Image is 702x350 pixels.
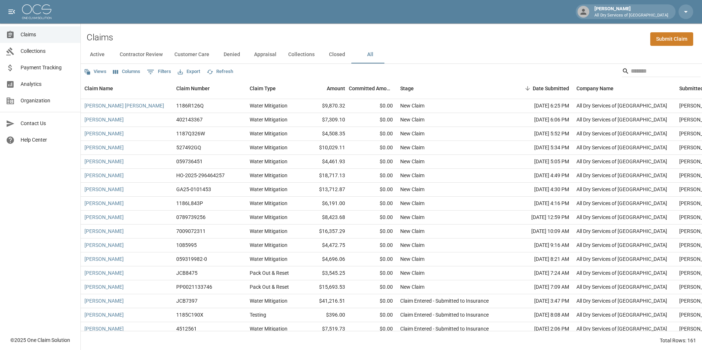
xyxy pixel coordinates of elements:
[176,283,212,291] div: PP0021133746
[250,214,287,221] div: Water Mitigation
[84,283,124,291] a: [PERSON_NAME]
[176,158,203,165] div: 059736451
[576,186,667,193] div: All Dry Services of Atlanta
[250,130,287,137] div: Water Mitigation
[250,283,289,291] div: Pack Out & Reset
[84,144,124,151] a: [PERSON_NAME]
[507,252,573,266] div: [DATE] 8:21 AM
[176,200,203,207] div: 1186L843P
[301,225,349,238] div: $16,357.29
[400,116,424,123] div: New Claim
[250,200,287,207] div: Water Mitigation
[301,211,349,225] div: $8,423.68
[400,78,414,99] div: Stage
[176,297,198,305] div: JCB7397
[301,169,349,183] div: $18,717.13
[507,280,573,294] div: [DATE] 7:09 AM
[507,225,573,238] div: [DATE] 10:09 AM
[349,99,397,113] div: $0.00
[301,127,349,141] div: $4,508.35
[576,269,667,277] div: All Dry Services of Atlanta
[205,66,235,77] button: Refresh
[576,227,667,235] div: All Dry Services of Atlanta
[349,155,397,169] div: $0.00
[250,78,276,99] div: Claim Type
[349,225,397,238] div: $0.00
[400,311,489,318] div: Claim Entered - Submitted to Insurance
[576,311,667,318] div: All Dry Services of Atlanta
[622,65,701,79] div: Search
[301,280,349,294] div: $15,693.53
[250,311,266,318] div: Testing
[507,308,573,322] div: [DATE] 8:08 AM
[84,325,124,332] a: [PERSON_NAME]
[576,241,667,249] div: All Dry Services of Atlanta
[349,169,397,183] div: $0.00
[349,252,397,266] div: $0.00
[176,102,204,109] div: 1186R126Q
[576,172,667,179] div: All Dry Services of Atlanta
[84,200,124,207] a: [PERSON_NAME]
[176,255,207,263] div: 059319982-0
[507,238,573,252] div: [DATE] 9:16 AM
[507,183,573,197] div: [DATE] 4:30 PM
[576,214,667,221] div: All Dry Services of Atlanta
[400,144,424,151] div: New Claim
[114,46,169,63] button: Contractor Review
[21,31,75,39] span: Claims
[81,78,173,99] div: Claim Name
[21,97,75,105] span: Organization
[507,127,573,141] div: [DATE] 5:52 PM
[400,130,424,137] div: New Claim
[301,238,349,252] div: $4,472.75
[250,255,287,263] div: Water Mitigation
[176,311,203,318] div: 1185C190X
[81,46,114,63] button: Active
[576,102,667,109] div: All Dry Services of Atlanta
[21,47,75,55] span: Collections
[507,99,573,113] div: [DATE] 6:25 PM
[21,80,75,88] span: Analytics
[507,141,573,155] div: [DATE] 5:34 PM
[22,4,51,19] img: ocs-logo-white-transparent.png
[349,113,397,127] div: $0.00
[349,238,397,252] div: $0.00
[349,127,397,141] div: $0.00
[84,241,124,249] a: [PERSON_NAME]
[400,172,424,179] div: New Claim
[301,266,349,280] div: $3,545.25
[84,269,124,277] a: [PERSON_NAME]
[84,227,124,235] a: [PERSON_NAME]
[250,241,287,249] div: Water Mitigation
[246,78,301,99] div: Claim Type
[84,214,124,221] a: [PERSON_NAME]
[301,78,349,99] div: Amount
[354,46,387,63] button: All
[250,269,289,277] div: Pack Out & Reset
[176,214,206,221] div: 0789739256
[349,141,397,155] div: $0.00
[21,64,75,72] span: Payment Tracking
[576,200,667,207] div: All Dry Services of Atlanta
[301,113,349,127] div: $7,309.10
[169,46,215,63] button: Customer Care
[349,308,397,322] div: $0.00
[349,211,397,225] div: $0.00
[576,158,667,165] div: All Dry Services of Atlanta
[215,46,248,63] button: Denied
[507,155,573,169] div: [DATE] 5:05 PM
[400,255,424,263] div: New Claim
[176,227,206,235] div: 7009072311
[400,283,424,291] div: New Claim
[176,269,198,277] div: JCB8475
[576,116,667,123] div: All Dry Services of Atlanta
[400,325,489,332] div: Claim Entered - Submitted to Insurance
[397,78,507,99] div: Stage
[349,294,397,308] div: $0.00
[82,66,108,77] button: Views
[507,197,573,211] div: [DATE] 4:16 PM
[507,211,573,225] div: [DATE] 12:59 PM
[176,78,210,99] div: Claim Number
[576,297,667,305] div: All Dry Services of Atlanta
[507,78,573,99] div: Date Submitted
